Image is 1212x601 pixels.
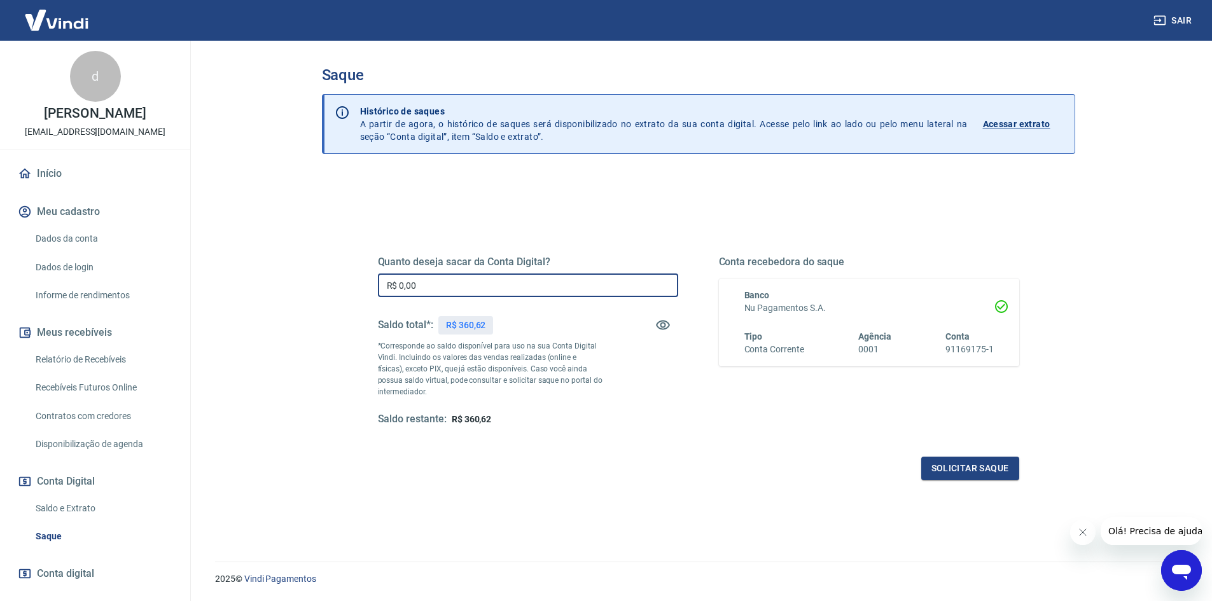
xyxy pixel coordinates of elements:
p: Acessar extrato [983,118,1050,130]
a: Conta digital [15,560,175,588]
span: Tipo [744,331,763,342]
a: Relatório de Recebíveis [31,347,175,373]
p: [PERSON_NAME] [44,107,146,120]
h6: 0001 [858,343,891,356]
p: A partir de agora, o histórico de saques será disponibilizado no extrato da sua conta digital. Ac... [360,105,968,143]
h5: Conta recebedora do saque [719,256,1019,268]
h5: Quanto deseja sacar da Conta Digital? [378,256,678,268]
h6: Conta Corrente [744,343,804,356]
iframe: Fechar mensagem [1070,520,1096,545]
a: Recebíveis Futuros Online [31,375,175,401]
span: Olá! Precisa de ajuda? [8,9,107,19]
a: Dados da conta [31,226,175,252]
span: Conta [945,331,970,342]
span: Agência [858,331,891,342]
button: Sair [1151,9,1197,32]
a: Vindi Pagamentos [244,574,316,584]
a: Disponibilização de agenda [31,431,175,457]
p: 2025 © [215,572,1181,586]
iframe: Mensagem da empresa [1101,517,1202,545]
h6: Nu Pagamentos S.A. [744,301,994,315]
a: Informe de rendimentos [31,282,175,308]
a: Acessar extrato [983,105,1064,143]
button: Solicitar saque [921,457,1019,480]
a: Dados de login [31,254,175,280]
p: [EMAIL_ADDRESS][DOMAIN_NAME] [25,125,165,139]
iframe: Botão para abrir a janela de mensagens [1161,550,1202,591]
span: Conta digital [37,565,94,583]
h6: 91169175-1 [945,343,994,356]
h5: Saldo total*: [378,319,433,331]
span: Banco [744,290,770,300]
span: R$ 360,62 [452,414,492,424]
h3: Saque [322,66,1075,84]
a: Saque [31,523,175,549]
p: R$ 360,62 [446,319,486,332]
h5: Saldo restante: [378,413,447,426]
a: Início [15,160,175,188]
div: d [70,51,121,102]
a: Contratos com credores [31,403,175,429]
p: *Corresponde ao saldo disponível para uso na sua Conta Digital Vindi. Incluindo os valores das ve... [378,340,603,397]
button: Meus recebíveis [15,319,175,347]
a: Saldo e Extrato [31,495,175,522]
button: Meu cadastro [15,198,175,226]
p: Histórico de saques [360,105,968,118]
img: Vindi [15,1,98,39]
button: Conta Digital [15,467,175,495]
